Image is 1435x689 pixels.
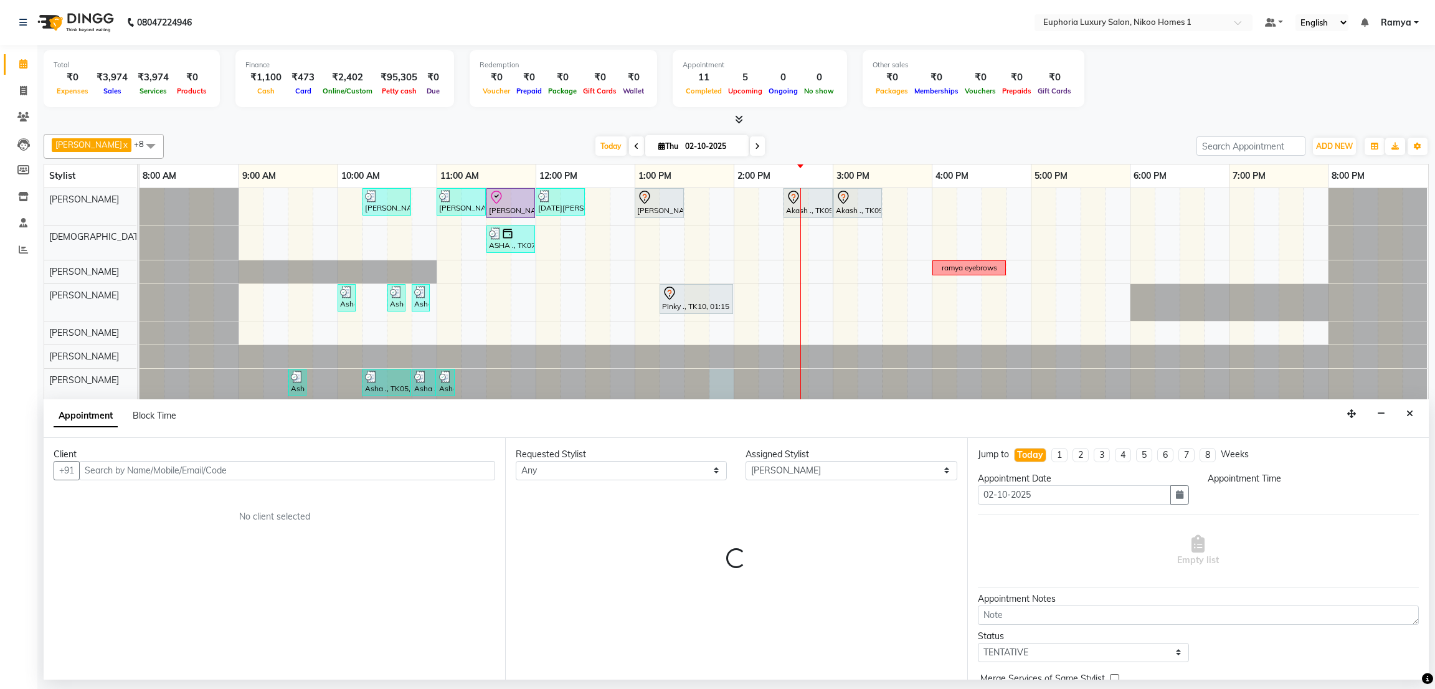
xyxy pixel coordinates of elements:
[488,227,534,251] div: ASHA ., TK07, 11:30 AM-12:00 PM, EL-HAIR CUT (Senior Stylist) with hairwash MEN
[290,371,305,394] div: Asha ., TK05, 09:30 AM-09:35 AM, EP-Conditioning (Wella)
[734,167,774,185] a: 2:00 PM
[379,87,420,95] span: Petty cash
[79,461,495,480] input: Search by Name/Mobile/Email/Code
[134,139,153,149] span: +8
[54,60,210,70] div: Total
[1178,448,1195,462] li: 7
[873,70,911,85] div: ₹0
[873,87,911,95] span: Packages
[833,167,873,185] a: 3:00 PM
[513,70,545,85] div: ₹0
[1094,448,1110,462] li: 3
[376,70,422,85] div: ₹95,305
[1136,448,1152,462] li: 5
[49,290,119,301] span: [PERSON_NAME]
[133,70,174,85] div: ₹3,974
[133,410,176,421] span: Block Time
[683,60,837,70] div: Appointment
[1328,167,1368,185] a: 8:00 PM
[54,87,92,95] span: Expenses
[911,87,962,95] span: Memberships
[911,70,962,85] div: ₹0
[536,167,580,185] a: 12:00 PM
[1130,167,1170,185] a: 6:00 PM
[54,405,118,427] span: Appointment
[999,70,1035,85] div: ₹0
[545,87,580,95] span: Package
[49,194,119,205] span: [PERSON_NAME]
[292,87,315,95] span: Card
[1316,141,1353,151] span: ADD NEW
[32,5,117,40] img: logo
[1157,448,1173,462] li: 6
[438,190,485,214] div: [PERSON_NAME] ., TK03, 11:00 AM-11:30 AM, EP-[PERSON_NAME] Trim/Design MEN
[339,286,354,310] div: Asha ., TK05, 10:00 AM-10:05 AM, EP-Conditioning (Wella)
[54,448,495,461] div: Client
[978,630,1189,643] div: Status
[1200,448,1216,462] li: 8
[978,592,1419,606] div: Appointment Notes
[54,461,80,480] button: +91
[683,70,725,85] div: 11
[1017,449,1043,462] div: Today
[49,170,75,181] span: Stylist
[980,672,1105,688] span: Merge Services of Same Stylist
[338,167,383,185] a: 10:00 AM
[620,70,647,85] div: ₹0
[765,87,801,95] span: Ongoing
[413,371,435,394] div: Asha ., TK05, 10:45 AM-11:00 AM, EP-Bouncy Curls/Special Finger Curls (No wash) S
[785,190,831,216] div: Akash ., TK09, 02:30 PM-03:00 PM, EL-HAIR CUT (Senior Stylist) with hairwash MEN
[801,87,837,95] span: No show
[1073,448,1089,462] li: 2
[636,190,683,216] div: [PERSON_NAME] ., TK06, 01:00 PM-01:30 PM, EP-[PERSON_NAME] Trim/Design MEN
[54,70,92,85] div: ₹0
[655,141,681,151] span: Thu
[1051,448,1068,462] li: 1
[287,70,320,85] div: ₹473
[437,167,482,185] a: 11:00 AM
[942,262,997,273] div: ramya eyebrows
[516,448,727,461] div: Requested Stylist
[254,87,278,95] span: Cash
[580,87,620,95] span: Gift Cards
[389,286,404,310] div: Asha ., TK05, 10:30 AM-10:35 AM, EL-Eyebrows Threading
[438,371,453,394] div: Asha ., TK05, 11:00 AM-11:05 AM, EP-Shampoo (Wella)
[1381,16,1411,29] span: Ramya
[480,60,647,70] div: Redemption
[320,87,376,95] span: Online/Custom
[1196,136,1305,156] input: Search Appointment
[765,70,801,85] div: 0
[725,70,765,85] div: 5
[100,87,125,95] span: Sales
[320,70,376,85] div: ₹2,402
[801,70,837,85] div: 0
[49,374,119,386] span: [PERSON_NAME]
[1313,138,1356,155] button: ADD NEW
[137,5,192,40] b: 08047224946
[413,286,429,310] div: Asha ., TK05, 10:45 AM-10:50 AM, EP-Shampoo (Wella)
[681,137,744,156] input: 2025-10-02
[978,448,1009,461] div: Jump to
[595,136,627,156] span: Today
[1031,167,1071,185] a: 5:00 PM
[480,87,513,95] span: Voucher
[364,371,410,394] div: Asha ., TK05, 10:15 AM-10:45 AM, EP-Bouncy Curls/Special Finger Curls (No wash) S
[683,87,725,95] span: Completed
[245,70,287,85] div: ₹1,100
[55,140,122,150] span: [PERSON_NAME]
[873,60,1074,70] div: Other sales
[49,327,119,338] span: [PERSON_NAME]
[537,190,584,214] div: [DATE][PERSON_NAME] ., TK04, 12:00 PM-12:30 PM, EL-HAIR CUT (Senior Stylist) with hairwash MEN
[49,231,146,242] span: [DEMOGRAPHIC_DATA]
[962,70,999,85] div: ₹0
[932,167,972,185] a: 4:00 PM
[1035,70,1074,85] div: ₹0
[962,87,999,95] span: Vouchers
[620,87,647,95] span: Wallet
[1221,448,1249,461] div: Weeks
[239,167,279,185] a: 9:00 AM
[424,87,443,95] span: Due
[1177,535,1219,567] span: Empty list
[1401,404,1419,424] button: Close
[49,266,119,277] span: [PERSON_NAME]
